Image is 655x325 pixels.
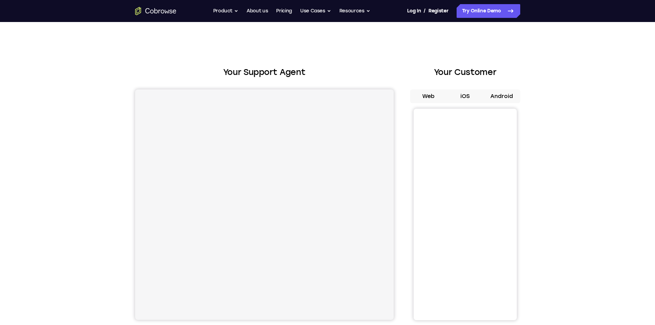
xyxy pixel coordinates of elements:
[213,4,239,18] button: Product
[428,4,448,18] a: Register
[135,89,394,320] iframe: Agent
[300,4,331,18] button: Use Cases
[339,4,370,18] button: Resources
[410,66,520,78] h2: Your Customer
[135,7,176,15] a: Go to the home page
[447,89,483,103] button: iOS
[424,7,426,15] span: /
[276,4,292,18] a: Pricing
[135,66,394,78] h2: Your Support Agent
[457,4,520,18] a: Try Online Demo
[247,4,268,18] a: About us
[410,89,447,103] button: Web
[483,89,520,103] button: Android
[407,4,421,18] a: Log In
